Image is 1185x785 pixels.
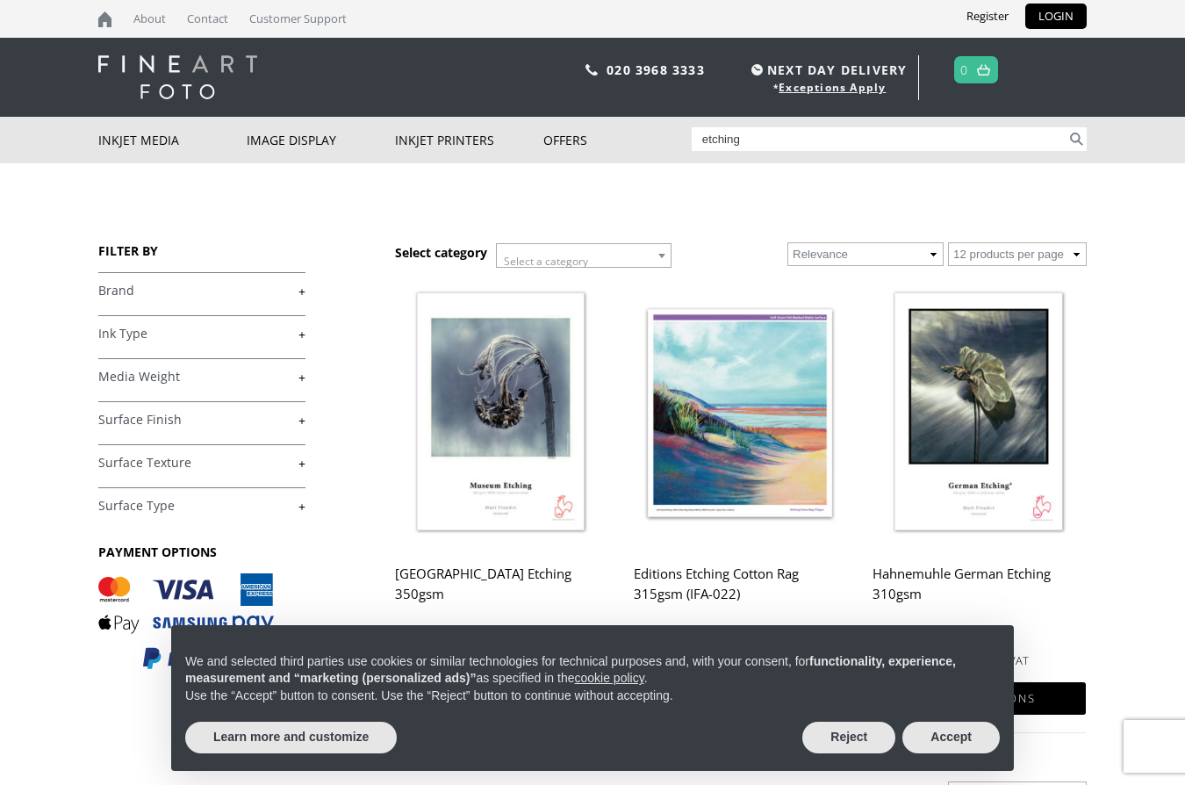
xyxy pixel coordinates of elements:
a: LOGIN [1025,4,1087,29]
input: Search products… [692,127,1067,151]
a: + [98,326,305,342]
h4: Ink Type [98,315,305,350]
h4: Brand [98,272,305,307]
a: Offers [543,117,692,163]
button: Learn more and customize [185,722,397,753]
button: Reject [802,722,895,753]
p: We and selected third parties use cookies or similar technologies for technical purposes and, wit... [185,653,1000,688]
img: Hahnemuhle Museum Etching 350gsm [395,280,607,546]
a: 0 [960,57,968,83]
a: Inkjet Printers [395,117,543,163]
a: Inkjet Media [98,117,247,163]
img: Hahnemuhle German Etching 310gsm [873,280,1085,546]
button: Search [1066,127,1087,151]
a: Hahnemuhle German Etching 310gsm £44.36£36.39 [873,280,1085,671]
a: Register [953,4,1022,29]
a: + [98,369,305,385]
a: + [98,283,305,299]
div: Notice [157,611,1028,785]
a: Image Display [247,117,395,163]
a: Editions Etching Cotton Rag 315gsm (IFA-022) £30.99 [634,280,846,671]
h3: PAYMENT OPTIONS [98,544,305,560]
a: + [98,498,305,515]
button: Accept [902,722,1000,753]
a: + [98,455,305,472]
a: 020 3968 3333 [607,61,705,78]
strong: functionality, experience, measurement and “marketing (personalized ads)” [185,654,956,686]
a: Exceptions Apply [779,80,886,95]
p: Use the “Accept” button to consent. Use the “Reject” button to continue without accepting. [185,688,1000,705]
h4: Surface Finish [98,401,305,436]
select: Shop order [787,242,944,266]
h3: FILTER BY [98,242,305,259]
img: basket.svg [977,64,990,76]
span: Select a category [504,254,588,269]
h3: Select category [395,244,487,261]
a: cookie policy [575,671,644,685]
img: phone.svg [585,64,598,76]
h4: Surface Type [98,487,305,522]
img: PAYMENT OPTIONS [98,573,274,671]
h4: Surface Texture [98,444,305,479]
img: Editions Etching Cotton Rag 315gsm (IFA-022) [634,280,846,546]
h2: Editions Etching Cotton Rag 315gsm (IFA-022) [634,558,846,628]
a: [GEOGRAPHIC_DATA] Etching 350gsm £50.99 [395,280,607,671]
h2: [GEOGRAPHIC_DATA] Etching 350gsm [395,558,607,628]
img: time.svg [751,64,763,76]
h2: Hahnemuhle German Etching 310gsm [873,558,1085,628]
img: logo-white.svg [98,55,257,99]
h4: Media Weight [98,358,305,393]
a: + [98,412,305,429]
span: NEXT DAY DELIVERY [747,60,907,80]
